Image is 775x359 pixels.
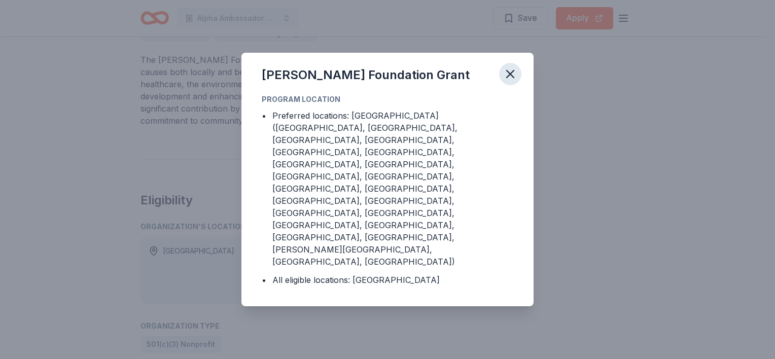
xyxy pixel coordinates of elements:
[262,67,470,83] div: [PERSON_NAME] Foundation Grant
[262,110,266,122] div: •
[262,274,266,286] div: •
[272,274,440,286] div: All eligible locations: [GEOGRAPHIC_DATA]
[262,93,513,105] div: Program Location
[272,110,513,268] div: Preferred locations: [GEOGRAPHIC_DATA] ([GEOGRAPHIC_DATA], [GEOGRAPHIC_DATA], [GEOGRAPHIC_DATA], ...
